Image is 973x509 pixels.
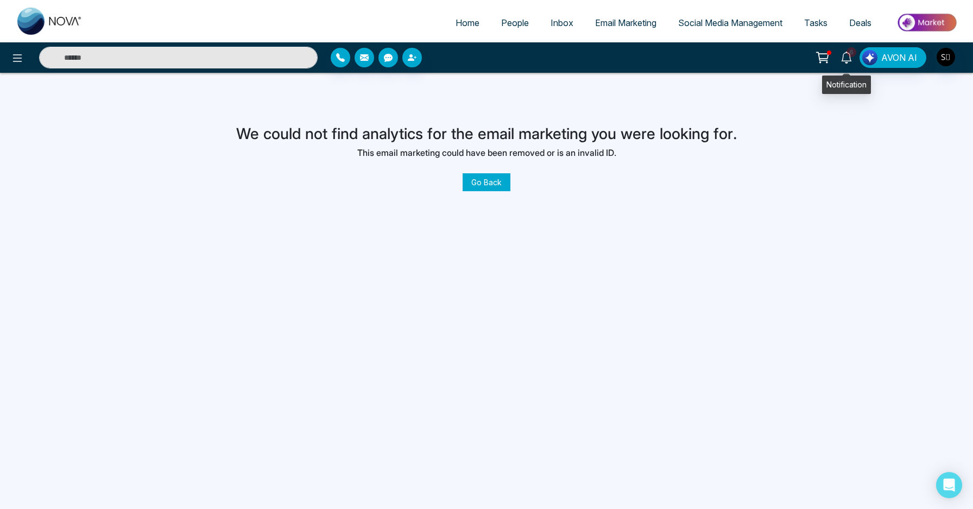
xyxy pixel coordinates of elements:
[584,12,667,33] a: Email Marketing
[862,50,877,65] img: Lead Flow
[936,472,962,498] div: Open Intercom Messenger
[17,8,83,35] img: Nova CRM Logo
[838,12,882,33] a: Deals
[236,148,737,158] h6: This email marketing could have been removed or is an invalid ID.
[822,76,871,94] div: Notification
[456,17,479,28] span: Home
[445,12,490,33] a: Home
[937,48,955,66] img: User Avatar
[888,10,966,35] img: Market-place.gif
[236,125,737,143] h3: We could not find analytics for the email marketing you were looking for.
[595,17,656,28] span: Email Marketing
[551,17,573,28] span: Inbox
[667,12,793,33] a: Social Media Management
[463,173,510,191] a: Go Back
[490,12,540,33] a: People
[881,51,917,64] span: AVON AI
[846,47,856,57] span: 6
[804,17,827,28] span: Tasks
[678,17,782,28] span: Social Media Management
[849,17,871,28] span: Deals
[833,47,860,66] a: 6
[540,12,584,33] a: Inbox
[793,12,838,33] a: Tasks
[860,47,926,68] button: AVON AI
[501,17,529,28] span: People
